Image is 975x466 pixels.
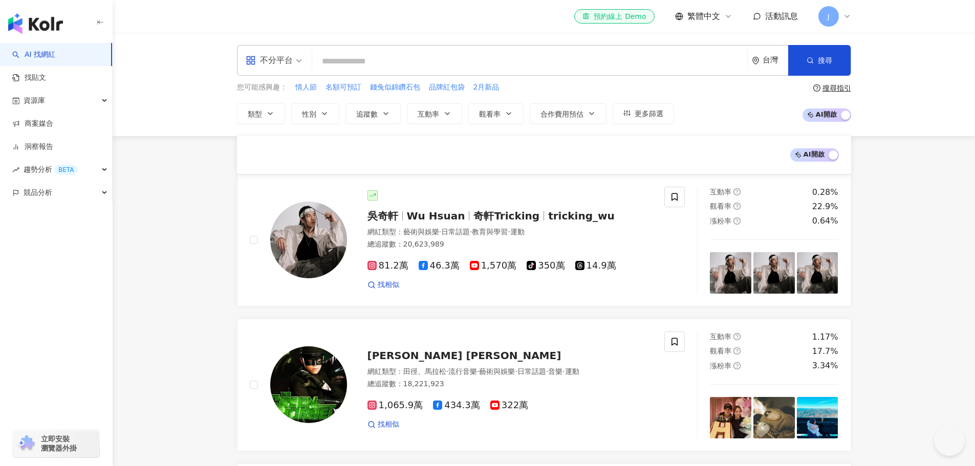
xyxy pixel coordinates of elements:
[403,228,439,236] span: 藝術與娛樂
[473,82,500,93] button: 2月新品
[13,430,99,457] a: chrome extension立即安裝 瀏覽器外掛
[16,435,36,452] img: chrome extension
[813,84,820,92] span: question-circle
[548,210,615,222] span: tricking_wu
[367,260,408,271] span: 81.2萬
[733,333,741,340] span: question-circle
[54,165,78,175] div: BETA
[24,181,52,204] span: 競品分析
[367,227,653,237] div: 網紅類型 ：
[246,52,293,69] div: 不分平台
[797,397,838,438] img: post-image
[797,252,838,294] img: post-image
[479,110,501,118] span: 觀看率
[407,210,465,222] span: Wu Hsuan
[12,119,53,129] a: 商案媒合
[710,188,731,196] span: 互動率
[8,13,63,34] img: logo
[367,419,399,430] a: 找相似
[472,228,508,236] span: 教育與學習
[812,331,838,343] div: 1.17%
[575,260,616,271] span: 14.9萬
[473,82,500,93] span: 2月新品
[710,252,751,294] img: post-image
[812,215,838,227] div: 0.64%
[345,103,401,124] button: 追蹤數
[370,82,420,93] span: 錢兔似錦鑽石包
[565,367,579,375] span: 運動
[12,50,55,60] a: searchAI 找網紅
[367,349,561,362] span: [PERSON_NAME] [PERSON_NAME]
[788,45,851,76] button: 搜尋
[429,82,465,93] span: 品牌紅包袋
[733,188,741,195] span: question-circle
[12,166,19,173] span: rise
[490,400,528,411] span: 322萬
[710,397,751,438] img: post-image
[812,360,838,371] div: 3.34%
[479,367,515,375] span: 藝術與娛樂
[574,9,654,24] a: 預約線上 Demo
[367,210,398,222] span: 吳奇軒
[270,346,347,423] img: KOL Avatar
[473,210,539,222] span: 奇軒Tricking
[237,82,287,93] span: 您可能感興趣：
[562,367,565,375] span: ·
[530,103,606,124] button: 合作費用預估
[477,367,479,375] span: ·
[517,367,546,375] span: 日常話題
[433,400,480,411] span: 434.3萬
[441,228,470,236] span: 日常話題
[367,400,423,411] span: 1,065.9萬
[237,103,285,124] button: 類型
[367,239,653,250] div: 總追蹤數 ： 20,623,989
[237,319,851,451] a: KOL Avatar[PERSON_NAME] [PERSON_NAME]網紅類型：田徑、馬拉松·流行音樂·藝術與娛樂·日常話題·音樂·運動總追蹤數：18,221,9231,065.9萬434....
[470,260,517,271] span: 1,570萬
[812,346,838,357] div: 17.7%
[468,103,524,124] button: 觀看率
[540,110,583,118] span: 合作費用預估
[370,82,421,93] button: 錢兔似錦鑽石包
[326,82,361,93] span: 名額可預訂
[325,82,362,93] button: 名額可預訂
[710,332,731,341] span: 互動率
[934,425,965,456] iframe: Help Scout Beacon - Open
[753,397,795,438] img: post-image
[407,103,462,124] button: 互動率
[710,202,731,210] span: 觀看率
[710,217,731,225] span: 漲粉率
[24,89,45,112] span: 資源庫
[812,201,838,212] div: 22.9%
[515,367,517,375] span: ·
[613,103,674,124] button: 更多篩選
[470,228,472,236] span: ·
[818,56,832,64] span: 搜尋
[403,367,446,375] span: 田徑、馬拉松
[510,228,525,236] span: 運動
[733,362,741,369] span: question-circle
[753,252,795,294] img: post-image
[827,11,829,22] span: J
[12,142,53,152] a: 洞察報告
[446,367,448,375] span: ·
[418,110,439,118] span: 互動率
[295,82,317,93] span: 情人節
[237,174,851,306] a: KOL Avatar吳奇軒Wu Hsuan奇軒Trickingtricking_wu網紅類型：藝術與娛樂·日常話題·教育與學習·運動總追蹤數：20,623,98981.2萬46.3萬1,570萬...
[12,73,46,83] a: 找貼文
[822,84,851,92] div: 搜尋指引
[24,158,78,181] span: 趨勢分析
[527,260,565,271] span: 350萬
[428,82,465,93] button: 品牌紅包袋
[546,367,548,375] span: ·
[635,109,663,118] span: 更多篩選
[710,362,731,370] span: 漲粉率
[378,280,399,290] span: 找相似
[812,187,838,198] div: 0.28%
[378,419,399,430] span: 找相似
[765,11,798,21] span: 活動訊息
[687,11,720,22] span: 繁體中文
[733,203,741,210] span: question-circle
[270,202,347,278] img: KOL Avatar
[291,103,339,124] button: 性別
[367,367,653,377] div: 網紅類型 ：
